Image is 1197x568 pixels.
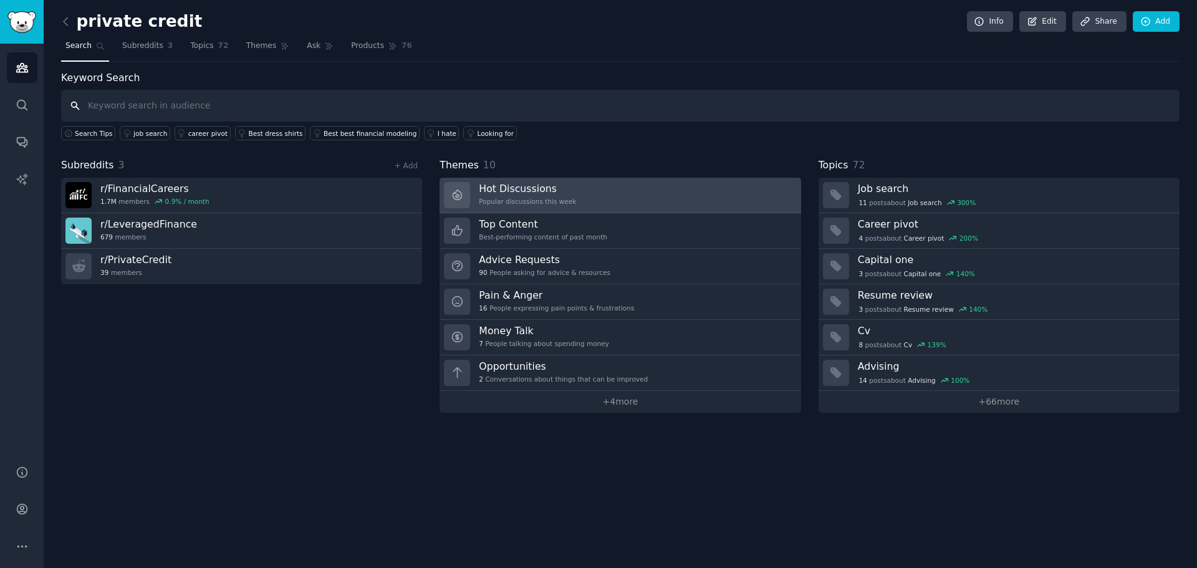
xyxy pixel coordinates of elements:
[351,41,384,52] span: Products
[858,376,867,385] span: 14
[120,126,170,140] a: job search
[479,289,634,302] h3: Pain & Anger
[65,41,92,52] span: Search
[463,126,516,140] a: Looking for
[819,178,1180,213] a: Job search11postsaboutJob search300%
[479,304,487,312] span: 16
[100,233,197,241] div: members
[118,36,177,62] a: Subreddits3
[858,268,976,279] div: post s about
[1133,11,1180,32] a: Add
[188,129,228,138] div: career pivot
[100,197,117,206] span: 1.7M
[424,126,459,140] a: I hate
[479,253,610,266] h3: Advice Requests
[61,36,109,62] a: Search
[218,41,229,52] span: 72
[1019,11,1066,32] a: Edit
[858,340,863,349] span: 8
[65,182,92,208] img: FinancialCareers
[858,233,979,244] div: post s about
[479,339,609,348] div: People talking about spending money
[394,161,418,170] a: + Add
[479,339,483,348] span: 7
[904,269,941,278] span: Capital one
[235,126,306,140] a: Best dress shirts
[479,182,576,195] h3: Hot Discussions
[100,218,197,231] h3: r/ LeveragedFinance
[904,234,945,243] span: Career pivot
[61,213,422,249] a: r/LeveragedFinance679members
[819,391,1180,413] a: +66more
[956,269,975,278] div: 140 %
[7,11,36,33] img: GummySearch logo
[858,339,948,350] div: post s about
[858,182,1171,195] h3: Job search
[479,304,634,312] div: People expressing pain points & frustrations
[483,159,496,171] span: 10
[479,360,648,373] h3: Opportunities
[61,126,115,140] button: Search Tips
[61,90,1180,122] input: Keyword search in audience
[302,36,338,62] a: Ask
[61,72,140,84] label: Keyword Search
[100,182,209,195] h3: r/ FinancialCareers
[401,41,412,52] span: 76
[908,198,941,207] span: Job search
[858,198,867,207] span: 11
[440,249,800,284] a: Advice Requests90People asking for advice & resources
[959,234,978,243] div: 200 %
[858,305,863,314] span: 3
[479,324,609,337] h3: Money Talk
[479,218,607,231] h3: Top Content
[307,41,320,52] span: Ask
[61,158,114,173] span: Subreddits
[122,41,163,52] span: Subreddits
[858,324,1171,337] h3: Cv
[479,375,483,383] span: 2
[479,197,576,206] div: Popular discussions this week
[100,233,113,241] span: 679
[133,129,167,138] div: job search
[819,355,1180,391] a: Advising14postsaboutAdvising100%
[246,41,277,52] span: Themes
[858,197,977,208] div: post s about
[61,178,422,213] a: r/FinancialCareers1.7Mmembers0.9% / month
[100,268,171,277] div: members
[61,249,422,284] a: r/PrivateCredit39members
[249,129,303,138] div: Best dress shirts
[440,158,479,173] span: Themes
[75,129,113,138] span: Search Tips
[969,305,988,314] div: 140 %
[100,268,108,277] span: 39
[858,269,863,278] span: 3
[479,375,648,383] div: Conversations about things that can be improved
[928,340,946,349] div: 139 %
[1072,11,1126,32] a: Share
[858,375,971,386] div: post s about
[190,41,213,52] span: Topics
[347,36,416,62] a: Products76
[819,249,1180,284] a: Capital one3postsaboutCapital one140%
[440,178,800,213] a: Hot DiscussionsPopular discussions this week
[819,213,1180,249] a: Career pivot4postsaboutCareer pivot200%
[819,284,1180,320] a: Resume review3postsaboutResume review140%
[858,304,989,315] div: post s about
[165,197,209,206] div: 0.9 % / month
[951,376,969,385] div: 100 %
[242,36,294,62] a: Themes
[168,41,173,52] span: 3
[904,340,913,349] span: Cv
[479,268,610,277] div: People asking for advice & resources
[479,268,487,277] span: 90
[186,36,233,62] a: Topics72
[858,218,1171,231] h3: Career pivot
[957,198,976,207] div: 300 %
[118,159,125,171] span: 3
[908,376,936,385] span: Advising
[440,355,800,391] a: Opportunities2Conversations about things that can be improved
[310,126,420,140] a: Best best financial modeling
[819,320,1180,355] a: Cv8postsaboutCv139%
[100,253,171,266] h3: r/ PrivateCredit
[61,12,202,32] h2: private credit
